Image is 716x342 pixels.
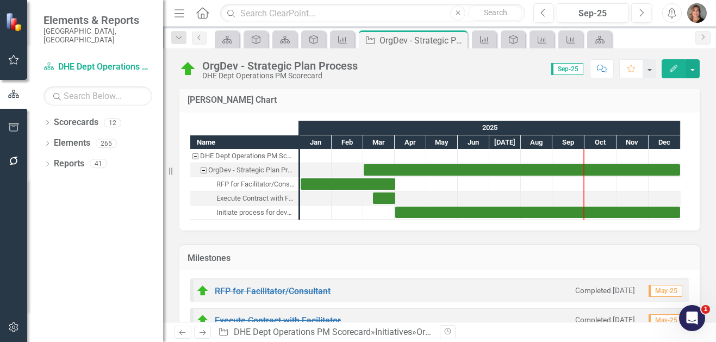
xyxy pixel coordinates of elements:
[395,207,680,218] div: Task: Start date: 2025-04-01 End date: 2025-12-31
[584,135,617,150] div: Oct
[196,284,209,297] img: On Target
[215,315,341,326] a: Execute Contract with Facilitator
[679,305,705,331] iframe: Intercom live chat
[701,305,710,314] span: 1
[190,177,298,191] div: Task: Start date: 2025-01-01 End date: 2025-04-01
[687,3,707,23] img: Debra Kellison
[484,8,507,17] span: Search
[426,135,458,150] div: May
[557,3,628,23] button: Sep-25
[551,63,583,75] span: Sep-25
[54,116,98,129] a: Scorecards
[104,118,121,127] div: 12
[188,253,692,263] h3: Milestones
[190,191,298,206] div: Execute Contract with Facilitator
[54,137,90,150] a: Elements
[617,135,649,150] div: Nov
[649,314,682,326] span: May-25
[43,27,152,45] small: [GEOGRAPHIC_DATA], [GEOGRAPHIC_DATA]
[363,135,395,150] div: Mar
[468,5,522,21] button: Search
[364,164,680,176] div: Task: Start date: 2025-03-01 End date: 2025-12-31
[216,206,295,220] div: Initiate process for developing a strategic plan
[43,86,152,105] input: Search Below...
[300,135,332,150] div: Jan
[458,135,489,150] div: Jun
[196,314,209,327] img: On Target
[301,178,395,190] div: Task: Start date: 2025-01-01 End date: 2025-04-01
[43,14,152,27] span: Elements & Reports
[4,11,25,32] img: ClearPoint Strategy
[43,61,152,73] a: DHE Dept Operations PM Scorecard
[575,285,635,296] small: Completed [DATE]
[208,163,295,177] div: OrgDev - Strategic Plan Process
[216,191,295,206] div: Execute Contract with Facilitator
[190,149,298,163] div: DHE Dept Operations PM Scorecard
[190,177,298,191] div: RFP for Facilitator/Consultant
[90,159,107,169] div: 41
[215,286,331,296] a: RFP for Facilitator/Consultant
[190,149,298,163] div: Task: DHE Dept Operations PM Scorecard Start date: 2025-01-01 End date: 2025-01-02
[416,327,538,337] div: OrgDev - Strategic Plan Process
[216,177,295,191] div: RFP for Facilitator/Consultant
[190,206,298,220] div: Task: Start date: 2025-04-01 End date: 2025-12-31
[575,315,635,325] small: Completed [DATE]
[218,326,431,339] div: » »
[220,4,525,23] input: Search ClearPoint...
[234,327,371,337] a: DHE Dept Operations PM Scorecard
[200,149,295,163] div: DHE Dept Operations PM Scorecard
[54,158,84,170] a: Reports
[179,60,197,78] img: On Target
[190,163,298,177] div: Task: Start date: 2025-03-01 End date: 2025-12-31
[202,72,358,80] div: DHE Dept Operations PM Scorecard
[375,327,412,337] a: Initiatives
[373,192,395,204] div: Task: Start date: 2025-03-10 End date: 2025-04-01
[395,135,426,150] div: Apr
[96,139,117,148] div: 265
[552,135,584,150] div: Sep
[202,60,358,72] div: OrgDev - Strategic Plan Process
[190,206,298,220] div: Initiate process for developing a strategic plan
[379,34,465,47] div: OrgDev - Strategic Plan Process
[521,135,552,150] div: Aug
[489,135,521,150] div: Jul
[649,135,681,150] div: Dec
[190,191,298,206] div: Task: Start date: 2025-03-10 End date: 2025-04-01
[332,135,363,150] div: Feb
[188,95,692,105] h3: [PERSON_NAME] Chart
[190,163,298,177] div: OrgDev - Strategic Plan Process
[190,135,298,149] div: Name
[649,285,682,297] span: May-25
[300,121,681,135] div: 2025
[561,7,625,20] div: Sep-25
